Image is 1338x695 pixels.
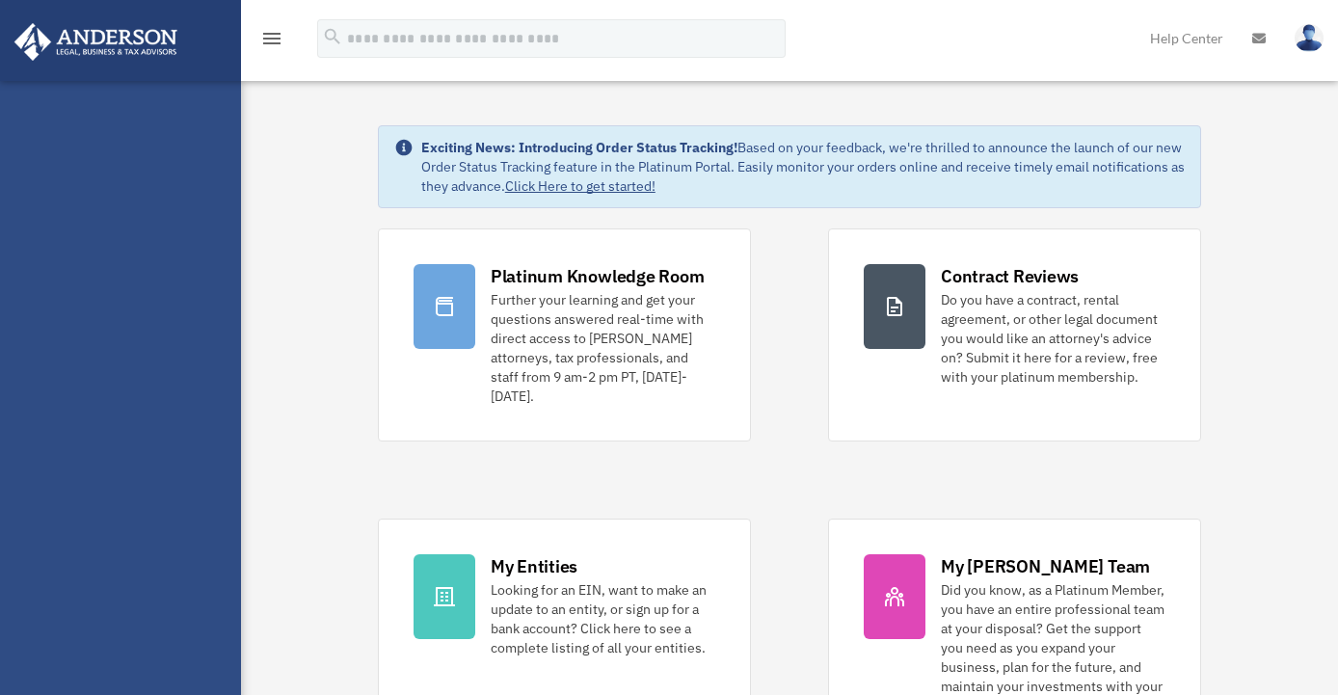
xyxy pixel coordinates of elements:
[491,580,715,657] div: Looking for an EIN, want to make an update to an entity, or sign up for a bank account? Click her...
[421,138,1185,196] div: Based on your feedback, we're thrilled to announce the launch of our new Order Status Tracking fe...
[828,228,1201,441] a: Contract Reviews Do you have a contract, rental agreement, or other legal document you would like...
[322,26,343,47] i: search
[378,228,751,441] a: Platinum Knowledge Room Further your learning and get your questions answered real-time with dire...
[941,264,1079,288] div: Contract Reviews
[1295,24,1324,52] img: User Pic
[941,554,1150,578] div: My [PERSON_NAME] Team
[941,290,1165,387] div: Do you have a contract, rental agreement, or other legal document you would like an attorney's ad...
[505,177,656,195] a: Click Here to get started!
[260,27,283,50] i: menu
[421,139,737,156] strong: Exciting News: Introducing Order Status Tracking!
[9,23,183,61] img: Anderson Advisors Platinum Portal
[491,264,705,288] div: Platinum Knowledge Room
[491,554,577,578] div: My Entities
[491,290,715,406] div: Further your learning and get your questions answered real-time with direct access to [PERSON_NAM...
[260,34,283,50] a: menu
